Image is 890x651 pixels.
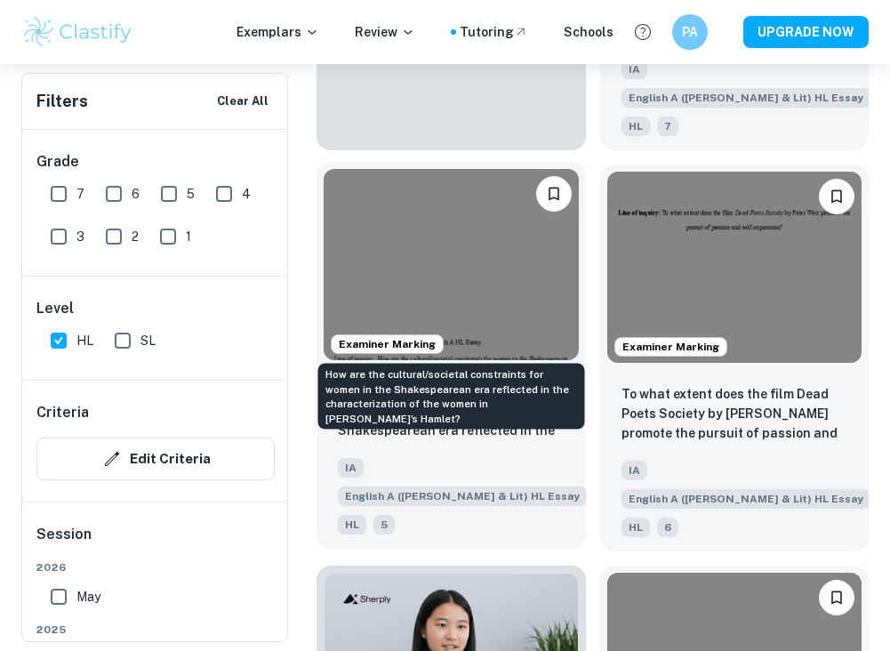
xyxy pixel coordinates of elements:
[621,384,848,445] p: To what extent does the film Dead Poets Society by Peter Weir promote the pursuit of passion and ...
[36,524,275,559] h6: Session
[242,184,251,204] span: 4
[36,298,275,319] h6: Level
[819,179,854,214] button: Bookmark
[338,458,364,478] span: IA
[615,339,726,355] span: Examiner Marking
[621,60,647,79] span: IA
[317,165,586,551] a: Examiner MarkingBookmarkHow are the cultural/societal constraints for women in the Shakespearean ...
[332,336,443,352] span: Examiner Marking
[186,227,191,246] span: 1
[212,88,273,115] button: Clear All
[36,402,89,423] h6: Criteria
[324,169,579,360] img: English A (Lang & Lit) HL Essay IA example thumbnail: How are the cultural/societal constraint
[355,22,415,42] p: Review
[132,184,140,204] span: 6
[607,172,862,363] img: English A (Lang & Lit) HL Essay IA example thumbnail: To what extent does the film Dead Poets
[657,518,678,537] span: 6
[36,438,275,480] button: Edit Criteria
[132,227,139,246] span: 2
[140,331,156,350] span: SL
[36,151,275,173] h6: Grade
[318,364,585,430] div: How are the cultural/societal constraints for women in the Shakespearean era reflected in the cha...
[76,227,84,246] span: 3
[621,518,650,537] span: HL
[76,587,100,607] span: May
[600,165,870,551] a: Examiner MarkingBookmarkTo what extent does the film Dead Poets Society by Peter Weir promote the...
[187,184,195,204] span: 5
[36,89,88,114] h6: Filters
[672,14,708,50] button: PA
[237,22,319,42] p: Exemplars
[76,331,93,350] span: HL
[621,461,647,480] span: IA
[460,22,528,42] a: Tutoring
[36,622,275,638] span: 2025
[76,184,84,204] span: 7
[564,22,613,42] a: Schools
[621,489,870,509] span: English A ([PERSON_NAME] & Lit) HL Essay
[819,580,854,615] button: Bookmark
[338,515,366,534] span: HL
[536,176,572,212] button: Bookmark
[743,16,869,48] button: UPGRADE NOW
[36,559,275,575] span: 2026
[621,117,650,136] span: HL
[373,515,395,534] span: 5
[338,486,587,506] span: English A ([PERSON_NAME] & Lit) HL Essay
[628,17,658,47] button: Help and Feedback
[680,22,701,42] h6: PA
[621,88,870,108] span: English A ([PERSON_NAME] & Lit) HL Essay
[21,14,134,50] img: Clastify logo
[657,117,678,136] span: 7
